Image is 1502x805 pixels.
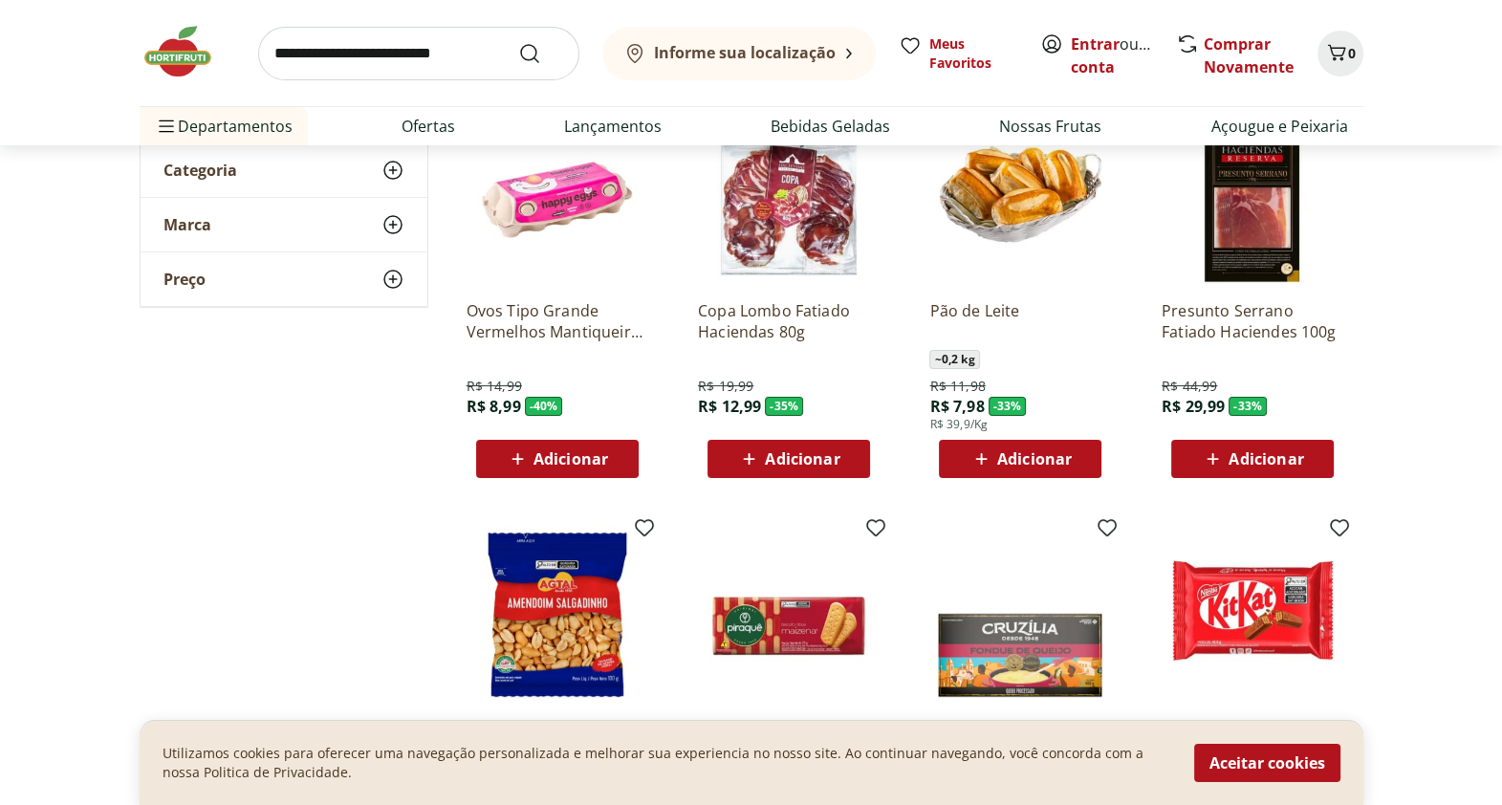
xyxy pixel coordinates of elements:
[698,524,880,706] img: Biscoito Maizena Piraque 175g
[765,397,803,416] span: - 35 %
[163,161,237,180] span: Categoria
[929,524,1111,706] img: Fondue de Queijo Cruzilia 400g
[525,397,563,416] span: - 40 %
[698,300,880,342] a: Copa Lombo Fatiado Haciendas 80g
[1229,451,1303,467] span: Adicionar
[929,300,1111,342] a: Pão de Leite
[1194,744,1340,782] button: Aceitar cookies
[899,34,1017,73] a: Meus Favoritos
[467,103,648,285] img: Ovos Tipo Grande Vermelhos Mantiqueira Happy Eggs 10 Unidades
[141,252,427,306] button: Preço
[141,143,427,197] button: Categoria
[163,744,1171,782] p: Utilizamos cookies para oferecer uma navegação personalizada e melhorar sua experiencia no nosso ...
[999,115,1101,138] a: Nossas Frutas
[467,300,648,342] a: Ovos Tipo Grande Vermelhos Mantiqueira Happy Eggs 10 Unidades
[1071,33,1176,77] a: Criar conta
[602,27,876,80] button: Informe sua localização
[929,350,979,369] span: ~ 0,2 kg
[140,23,235,80] img: Hortifruti
[155,103,178,149] button: Menu
[1171,440,1334,478] button: Adicionar
[929,396,984,417] span: R$ 7,98
[1071,33,1156,78] span: ou
[929,34,1017,73] span: Meus Favoritos
[518,42,564,65] button: Submit Search
[1210,115,1347,138] a: Açougue e Peixaria
[929,417,988,432] span: R$ 39,9/Kg
[929,377,985,396] span: R$ 11,98
[163,270,206,289] span: Preço
[707,440,870,478] button: Adicionar
[155,103,293,149] span: Departamentos
[1071,33,1120,54] a: Entrar
[771,115,890,138] a: Bebidas Geladas
[533,451,608,467] span: Adicionar
[467,377,522,396] span: R$ 14,99
[1162,524,1343,706] img: Kit Kat Ao Leite 41,5G
[564,115,662,138] a: Lançamentos
[476,440,639,478] button: Adicionar
[467,396,521,417] span: R$ 8,99
[467,524,648,706] img: Amendoim Salgadinho Agtal 100g
[1162,300,1343,342] a: Presunto Serrano Fatiado Haciendes 100g
[997,451,1072,467] span: Adicionar
[654,42,836,63] b: Informe sua localização
[1229,397,1267,416] span: - 33 %
[939,440,1101,478] button: Adicionar
[698,103,880,285] img: Copa Lombo Fatiado Haciendas 80g
[1162,377,1217,396] span: R$ 44,99
[141,198,427,251] button: Marca
[1204,33,1294,77] a: Comprar Novamente
[1162,103,1343,285] img: Presunto Serrano Fatiado Haciendes 100g
[989,397,1027,416] span: - 33 %
[258,27,579,80] input: search
[1162,396,1225,417] span: R$ 29,99
[1317,31,1363,76] button: Carrinho
[1348,44,1356,62] span: 0
[163,215,211,234] span: Marca
[698,396,761,417] span: R$ 12,99
[402,115,455,138] a: Ofertas
[929,103,1111,285] img: Pão de Leite
[765,451,839,467] span: Adicionar
[698,377,753,396] span: R$ 19,99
